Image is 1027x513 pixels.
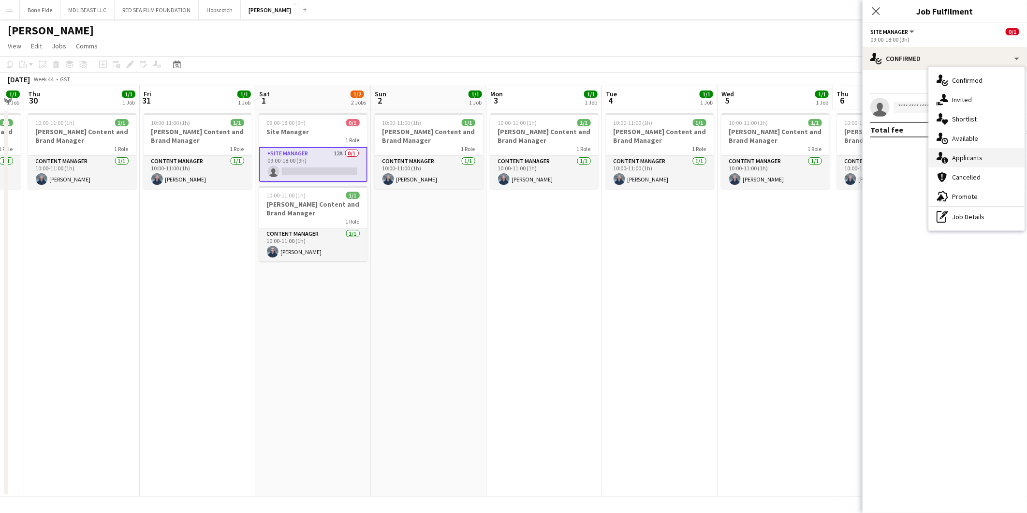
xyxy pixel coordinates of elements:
span: 1/1 [122,91,135,98]
div: Job Details [929,207,1025,226]
h3: [PERSON_NAME] Content and Brand Manager [837,127,945,145]
span: Cancelled [952,173,981,181]
span: 10:00-11:00 (1h) [845,119,884,126]
span: 10:00-11:00 (1h) [729,119,768,126]
span: Available [952,134,978,143]
button: Hopscotch [199,0,241,19]
span: 1/1 [577,119,591,126]
app-card-role: Site Manager12A0/109:00-18:00 (9h) [259,147,367,182]
button: Bona Fide [20,0,60,19]
div: 1 Job [816,99,828,106]
div: 1 Job [7,99,19,106]
span: 10:00-11:00 (1h) [382,119,422,126]
span: 1/1 [346,192,360,199]
span: 1 Role [115,145,129,152]
app-job-card: 10:00-11:00 (1h)1/1[PERSON_NAME] Content and Brand Manager1 RoleContent Manager1/110:00-11:00 (1h... [490,113,599,189]
span: Comms [76,42,98,50]
span: 1/1 [469,91,482,98]
span: Invited [952,95,972,104]
span: 1 Role [230,145,244,152]
app-card-role: Content Manager1/110:00-11:00 (1h)[PERSON_NAME] [606,156,714,189]
span: 10:00-11:00 (1h) [151,119,191,126]
div: Confirmed [863,47,1027,70]
span: Shortlist [952,115,977,123]
div: 1 Job [585,99,597,106]
span: Promote [952,192,978,201]
span: 1/1 [6,91,20,98]
span: 30 [27,95,40,106]
div: 2 Jobs [351,99,366,106]
span: 1 Role [346,218,360,225]
span: Mon [490,90,503,98]
app-job-card: 10:00-11:00 (1h)1/1[PERSON_NAME] Content and Brand Manager1 RoleContent Manager1/110:00-11:00 (1h... [606,113,714,189]
div: 09:00-18:00 (9h)0/1Site Manager1 RoleSite Manager12A0/109:00-18:00 (9h) [259,113,367,182]
span: Site Manager [870,28,908,35]
span: Wed [721,90,734,98]
button: [PERSON_NAME] [241,0,299,19]
span: 10:00-11:00 (1h) [614,119,653,126]
app-card-role: Content Manager1/110:00-11:00 (1h)[PERSON_NAME] [375,156,483,189]
span: Jobs [52,42,66,50]
span: 1/1 [808,119,822,126]
app-job-card: 10:00-11:00 (1h)1/1[PERSON_NAME] Content and Brand Manager1 RoleContent Manager1/110:00-11:00 (1h... [721,113,830,189]
span: 4 [604,95,617,106]
app-job-card: 10:00-11:00 (1h)1/1[PERSON_NAME] Content and Brand Manager1 RoleContent Manager1/110:00-11:00 (1h... [837,113,945,189]
button: MDL BEAST LLC [60,0,115,19]
span: 31 [142,95,151,106]
a: View [4,40,25,52]
span: 1 Role [692,145,706,152]
span: 0/1 [1006,28,1019,35]
div: 1 Job [700,99,713,106]
span: 1 Role [577,145,591,152]
span: 1/1 [700,91,713,98]
span: 6 [836,95,849,106]
app-card-role: Content Manager1/110:00-11:00 (1h)[PERSON_NAME] [259,228,367,261]
span: 2 [373,95,386,106]
div: GST [60,75,70,83]
span: 3 [489,95,503,106]
span: 09:00-18:00 (9h) [267,119,306,126]
app-card-role: Content Manager1/110:00-11:00 (1h)[PERSON_NAME] [28,156,136,189]
app-job-card: 10:00-11:00 (1h)1/1[PERSON_NAME] Content and Brand Manager1 RoleContent Manager1/110:00-11:00 (1h... [375,113,483,189]
span: Thu [837,90,849,98]
span: 10:00-11:00 (1h) [267,192,306,199]
span: 0/1 [346,119,360,126]
app-card-role: Content Manager1/110:00-11:00 (1h)[PERSON_NAME] [144,156,252,189]
div: [DATE] [8,75,30,84]
button: Site Manager [870,28,916,35]
h3: [PERSON_NAME] Content and Brand Manager [606,127,714,145]
app-job-card: 10:00-11:00 (1h)1/1[PERSON_NAME] Content and Brand Manager1 RoleContent Manager1/110:00-11:00 (1h... [259,186,367,261]
span: Fri [144,90,151,98]
span: Sun [375,90,386,98]
a: Jobs [48,40,70,52]
div: 1 Job [122,99,135,106]
div: 09:00-18:00 (9h) [870,36,1019,43]
h3: [PERSON_NAME] Content and Brand Manager [28,127,136,145]
span: Confirmed [952,76,983,85]
span: 1/1 [584,91,598,98]
app-card-role: Content Manager1/110:00-11:00 (1h)[PERSON_NAME] [721,156,830,189]
span: Sat [259,90,270,98]
div: 10:00-11:00 (1h)1/1[PERSON_NAME] Content and Brand Manager1 RoleContent Manager1/110:00-11:00 (1h... [28,113,136,189]
button: RED SEA FILM FOUNDATION [115,0,199,19]
div: Total fee [870,125,903,135]
span: 1/1 [115,119,129,126]
span: Week 44 [32,75,56,83]
div: 1 Job [238,99,250,106]
div: 10:00-11:00 (1h)1/1[PERSON_NAME] Content and Brand Manager1 RoleContent Manager1/110:00-11:00 (1h... [144,113,252,189]
span: Thu [28,90,40,98]
span: Applicants [952,153,983,162]
span: 1/1 [231,119,244,126]
span: 1/1 [693,119,706,126]
span: 1/1 [462,119,475,126]
span: 10:00-11:00 (1h) [498,119,537,126]
a: Edit [27,40,46,52]
h1: [PERSON_NAME] [8,23,94,38]
span: View [8,42,21,50]
h3: [PERSON_NAME] Content and Brand Manager [490,127,599,145]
